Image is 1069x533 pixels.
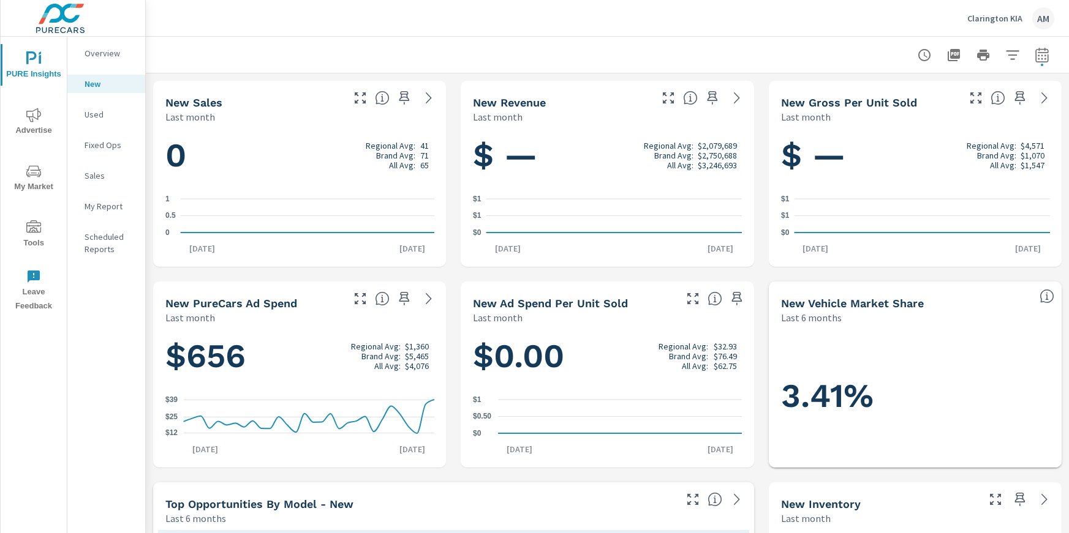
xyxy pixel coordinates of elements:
[1035,490,1054,509] a: See more details in report
[67,197,145,215] div: My Report
[4,51,63,81] span: PURE Insights
[1010,88,1030,108] span: Save this to your personalized report
[654,151,693,160] p: Brand Avg:
[85,139,135,151] p: Fixed Ops
[473,96,546,109] h5: New Revenue
[794,242,837,255] p: [DATE]
[4,164,63,194] span: My Market
[374,361,401,371] p: All Avg:
[85,170,135,182] p: Sales
[703,88,722,108] span: Save this to your personalized report
[405,351,429,361] p: $5,465
[165,498,353,510] h5: Top Opportunities by Model - New
[473,228,482,237] text: $0
[486,242,529,255] p: [DATE]
[644,141,693,151] p: Regional Avg:
[781,228,790,237] text: $0
[376,151,415,160] p: Brand Avg:
[389,160,415,170] p: All Avg:
[391,443,434,455] p: [DATE]
[391,242,434,255] p: [DATE]
[698,151,737,160] p: $2,750,688
[683,289,703,308] button: Make Fullscreen
[165,511,226,526] p: Last 6 months
[1035,88,1054,108] a: See more details in report
[85,108,135,121] p: Used
[67,105,145,124] div: Used
[165,135,434,176] h1: 0
[781,96,917,109] h5: New Gross Per Unit Sold
[1040,289,1054,304] span: Dealer Sales within ZipCode / Total Market Sales. [Market = within dealer PMA (or 60 miles if no ...
[669,351,708,361] p: Brand Avg:
[781,135,1049,176] h1: $ —
[708,291,722,306] span: Average cost of advertising per each vehicle sold at the dealer over the selected date range. The...
[420,160,429,170] p: 65
[181,242,224,255] p: [DATE]
[966,88,986,108] button: Make Fullscreen
[1010,490,1030,509] span: Save this to your personalized report
[473,412,491,421] text: $0.50
[1007,242,1049,255] p: [DATE]
[781,375,1049,417] h1: 3.41%
[683,91,698,105] span: Total sales revenue over the selected date range. [Source: This data is sourced from the dealer’s...
[781,297,924,310] h5: New Vehicle Market Share
[165,297,297,310] h5: New PureCars Ad Spend
[977,151,1016,160] p: Brand Avg:
[419,289,439,308] a: See more details in report
[419,88,439,108] a: See more details in report
[781,310,842,325] p: Last 6 months
[184,443,227,455] p: [DATE]
[781,498,861,510] h5: New Inventory
[967,141,1016,151] p: Regional Avg:
[1021,160,1044,170] p: $1,547
[699,443,742,455] p: [DATE]
[165,228,170,237] text: 0
[473,212,482,220] text: $1
[473,395,482,404] text: $1
[473,335,741,377] h1: $0.00
[420,141,429,151] p: 41
[473,310,523,325] p: Last month
[714,361,737,371] p: $62.75
[781,195,790,203] text: $1
[942,43,966,67] button: "Export Report to PDF"
[350,88,370,108] button: Make Fullscreen
[727,88,747,108] a: See more details in report
[165,195,170,203] text: 1
[420,151,429,160] p: 71
[67,136,145,154] div: Fixed Ops
[659,341,708,351] p: Regional Avg:
[165,110,215,124] p: Last month
[67,44,145,62] div: Overview
[1032,7,1054,29] div: AM
[366,141,415,151] p: Regional Avg:
[1021,141,1044,151] p: $4,571
[683,490,703,509] button: Make Fullscreen
[165,412,178,421] text: $25
[67,228,145,258] div: Scheduled Reports
[85,78,135,90] p: New
[473,135,741,176] h1: $ —
[659,88,678,108] button: Make Fullscreen
[165,429,178,438] text: $12
[727,289,747,308] span: Save this to your personalized report
[990,160,1016,170] p: All Avg:
[165,212,176,220] text: 0.5
[85,200,135,212] p: My Report
[350,289,370,308] button: Make Fullscreen
[1000,43,1025,67] button: Apply Filters
[667,160,693,170] p: All Avg:
[698,160,737,170] p: $3,246,693
[781,511,831,526] p: Last month
[67,166,145,185] div: Sales
[714,341,737,351] p: $32.93
[682,361,708,371] p: All Avg:
[473,297,628,310] h5: New Ad Spend Per Unit Sold
[165,96,222,109] h5: New Sales
[395,88,414,108] span: Save this to your personalized report
[991,91,1005,105] span: Average gross profit generated by the dealership for each vehicle sold over the selected date ran...
[473,429,482,438] text: $0
[4,269,63,313] span: Leave Feedback
[85,231,135,255] p: Scheduled Reports
[498,443,541,455] p: [DATE]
